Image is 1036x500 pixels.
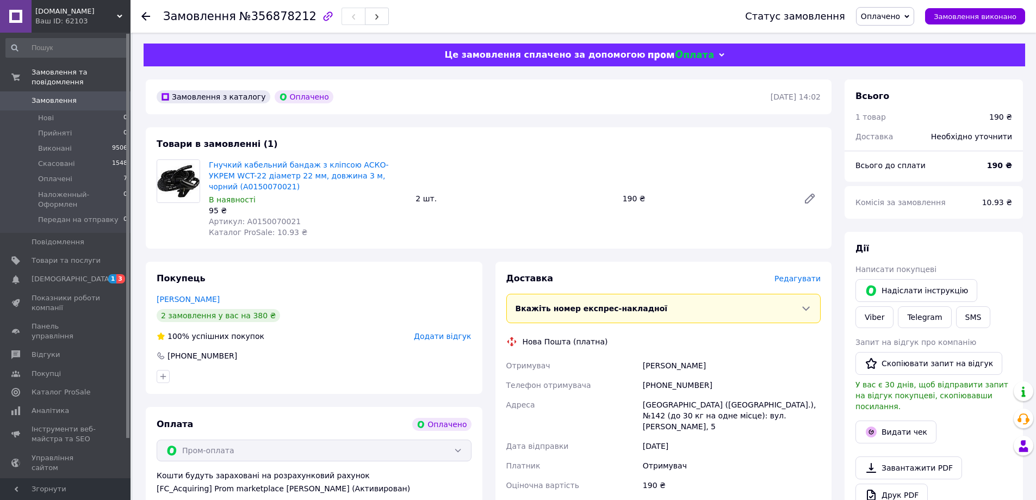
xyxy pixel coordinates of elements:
[925,125,1019,149] div: Необхідно уточнити
[898,306,951,328] a: Telegram
[516,304,668,313] span: Вкажіть номер експрес-накладної
[506,400,535,409] span: Адреса
[163,10,236,23] span: Замовлення
[157,331,264,342] div: успішних покупок
[855,265,936,274] span: Написати покупцеві
[855,352,1002,375] button: Скопіювати запит на відгук
[444,50,645,60] span: Це замовлення сплачено за допомогою
[38,144,72,153] span: Виконані
[38,190,123,209] span: Наложенный-Оформлен
[855,91,889,101] span: Всього
[925,8,1025,24] button: Замовлення виконано
[506,361,550,370] span: Отримувач
[38,174,72,184] span: Оплачені
[32,96,77,106] span: Замовлення
[855,456,962,479] a: Завантажити PDF
[38,128,72,138] span: Прийняті
[157,419,193,429] span: Оплата
[641,395,823,436] div: [GEOGRAPHIC_DATA] ([GEOGRAPHIC_DATA].), №142 (до 30 кг на одне місце): вул. [PERSON_NAME], 5
[32,274,112,284] span: [DEMOGRAPHIC_DATA]
[32,237,84,247] span: Повідомлення
[855,306,894,328] a: Viber
[745,11,845,22] div: Статус замовлення
[108,274,117,283] span: 1
[38,113,54,123] span: Нові
[641,456,823,476] div: Отримувач
[855,279,977,302] button: Надіслати інструкцію
[855,421,936,443] button: Видати чек
[38,159,75,169] span: Скасовані
[855,338,976,347] span: Запит на відгук про компанію
[506,481,579,490] span: Оціночна вартість
[38,215,119,225] span: Передан на отправку
[166,350,238,361] div: [PHONE_NUMBER]
[35,7,117,16] span: Lampochka.com.ua
[157,309,280,322] div: 2 замовлення у вас на 380 ₴
[32,322,101,341] span: Панель управління
[123,128,127,138] span: 0
[112,159,127,169] span: 1548
[123,174,127,184] span: 7
[618,191,795,206] div: 190 ₴
[32,67,131,87] span: Замовлення та повідомлення
[32,406,69,416] span: Аналітика
[855,132,893,141] span: Доставка
[239,10,317,23] span: №356878212
[411,191,618,206] div: 2 шт.
[209,228,307,237] span: Каталог ProSale: 10.93 ₴
[855,243,869,254] span: Дії
[641,375,823,395] div: [PHONE_NUMBER]
[799,188,821,209] a: Редагувати
[157,90,270,103] div: Замовлення з каталогу
[982,198,1012,207] span: 10.93 ₴
[5,38,128,58] input: Пошук
[209,205,407,216] div: 95 ₴
[414,332,471,341] span: Додати відгук
[506,273,554,283] span: Доставка
[520,336,611,347] div: Нова Пошта (платна)
[771,92,821,101] time: [DATE] 14:02
[987,161,1012,170] b: 190 ₴
[641,476,823,495] div: 190 ₴
[157,273,206,283] span: Покупець
[855,198,946,207] span: Комісія за замовлення
[116,274,125,283] span: 3
[123,215,127,225] span: 0
[956,306,991,328] button: SMS
[506,381,591,390] span: Телефон отримувача
[855,113,886,121] span: 1 товар
[32,350,60,360] span: Відгуки
[112,144,127,153] span: 9506
[209,161,389,191] a: Гнучкий кабельний бандаж з кліпсою АСКО-УКРЕМ WCT-22 діаметр 22 мм, довжина 3 м, чорний (A0150070...
[123,113,127,123] span: 0
[506,442,569,450] span: Дата відправки
[32,453,101,473] span: Управління сайтом
[855,161,926,170] span: Всього до сплати
[209,195,256,204] span: В наявності
[32,424,101,444] span: Інструменти веб-майстра та SEO
[774,274,821,283] span: Редагувати
[641,436,823,456] div: [DATE]
[934,13,1016,21] span: Замовлення виконано
[855,380,1008,411] span: У вас є 30 днів, щоб відправити запит на відгук покупцеві, скопіювавши посилання.
[157,483,472,494] div: [FC_Acquiring] Prom marketplace [PERSON_NAME] (Активирован)
[32,256,101,266] span: Товари та послуги
[32,293,101,313] span: Показники роботи компанії
[648,50,714,60] img: evopay logo
[157,160,200,202] img: Гнучкий кабельний бандаж з кліпсою АСКО-УКРЕМ WCT-22 діаметр 22 мм, довжина 3 м, чорний (A0150070...
[32,369,61,379] span: Покупці
[275,90,333,103] div: Оплачено
[157,470,472,494] div: Кошти будуть зараховані на розрахунковий рахунок
[157,139,278,149] span: Товари в замовленні (1)
[861,12,900,21] span: Оплачено
[123,190,127,209] span: 0
[641,356,823,375] div: [PERSON_NAME]
[412,418,471,431] div: Оплачено
[209,217,301,226] span: Артикул: A0150070021
[168,332,189,341] span: 100%
[35,16,131,26] div: Ваш ID: 62103
[141,11,150,22] div: Повернутися назад
[157,295,220,304] a: [PERSON_NAME]
[32,387,90,397] span: Каталог ProSale
[506,461,541,470] span: Платник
